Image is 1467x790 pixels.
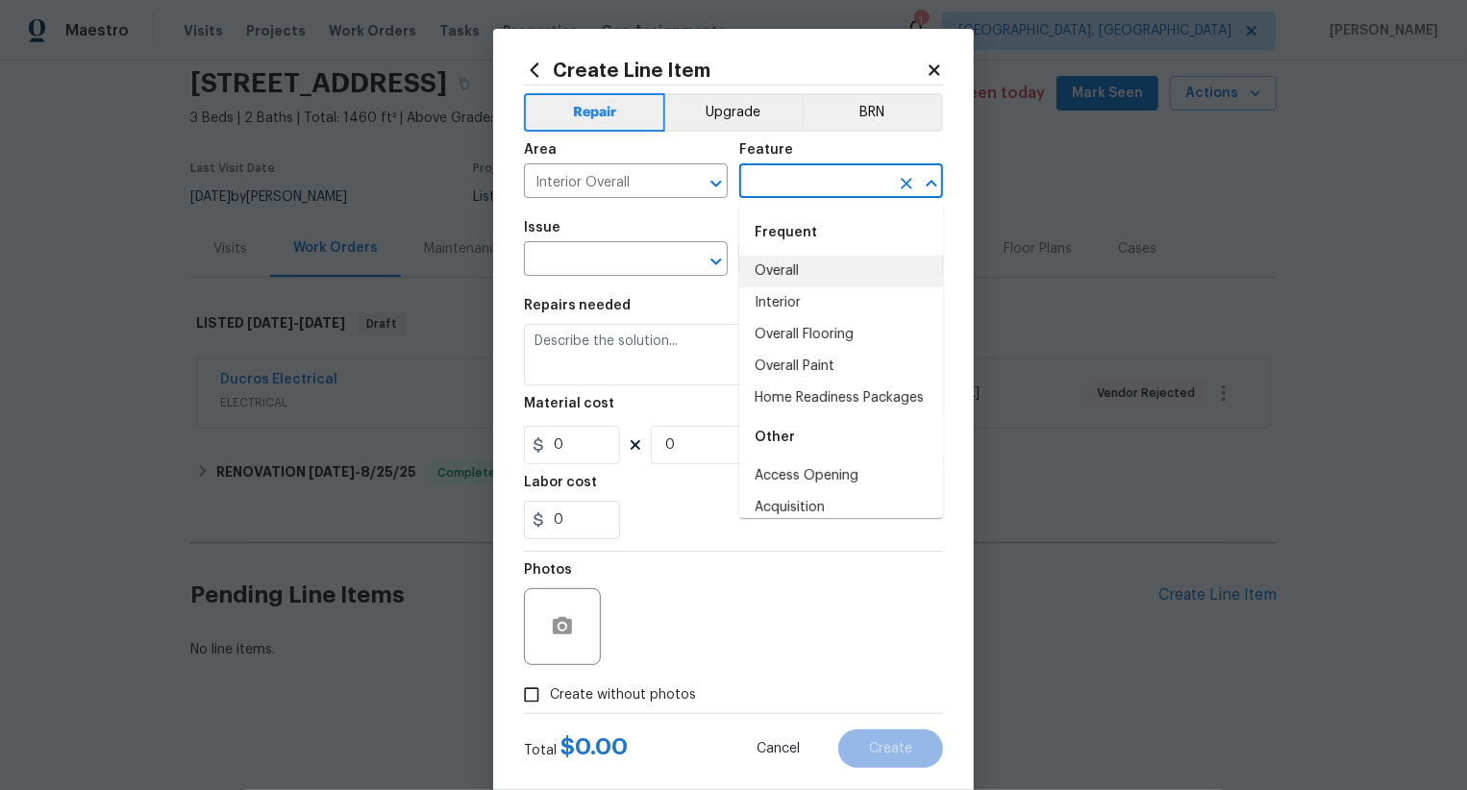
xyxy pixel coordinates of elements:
[739,143,793,157] h5: Feature
[739,319,943,351] li: Overall Flooring
[524,563,572,577] h5: Photos
[739,210,943,256] div: Frequent
[838,729,943,768] button: Create
[739,383,943,414] li: Home Readiness Packages
[739,460,943,492] li: Access Opening
[739,492,943,524] li: Acquisition
[560,735,628,758] span: $ 0.00
[703,248,730,275] button: Open
[524,476,597,489] h5: Labor cost
[703,170,730,197] button: Open
[524,221,560,235] h5: Issue
[726,729,831,768] button: Cancel
[550,685,696,705] span: Create without photos
[524,737,628,760] div: Total
[869,742,912,756] span: Create
[524,397,614,410] h5: Material cost
[757,742,800,756] span: Cancel
[893,170,920,197] button: Clear
[524,299,631,312] h5: Repairs needed
[524,93,665,132] button: Repair
[739,351,943,383] li: Overall Paint
[524,143,557,157] h5: Area
[739,287,943,319] li: Interior
[802,93,943,132] button: BRN
[739,414,943,460] div: Other
[739,256,943,287] li: Overall
[524,60,926,81] h2: Create Line Item
[918,170,945,197] button: Close
[665,93,803,132] button: Upgrade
